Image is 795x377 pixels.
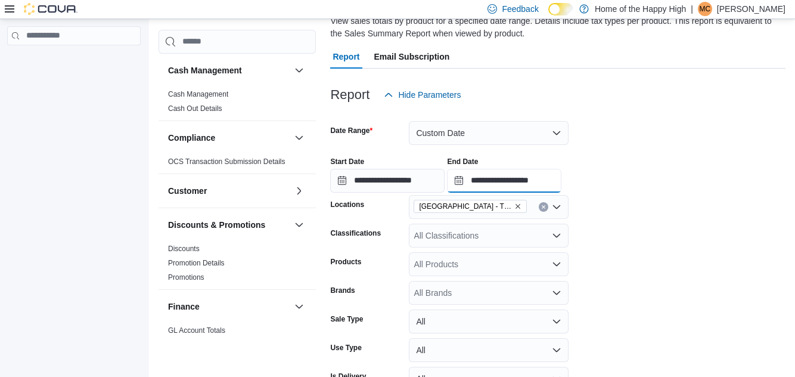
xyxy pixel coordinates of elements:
span: Email Subscription [374,45,450,69]
nav: Complex example [7,48,141,76]
label: Products [330,257,361,267]
span: Report [333,45,359,69]
button: Hide Parameters [379,83,465,107]
a: Cash Out Details [168,104,222,113]
button: Open list of options [552,202,561,212]
input: Press the down key to open a popover containing a calendar. [330,169,445,193]
h3: Compliance [168,132,215,144]
h3: Finance [168,301,200,313]
h3: Discounts & Promotions [168,219,265,231]
label: Classifications [330,228,381,238]
a: GL Account Totals [168,326,225,335]
button: Clear input [539,202,548,212]
span: Cash Management [168,89,228,99]
p: Home of the Happy High [595,2,686,16]
button: Remove Winnipeg - The Shed District - Fire & Flower from selection in this group [514,203,521,210]
h3: Customer [168,185,207,197]
button: Discounts & Promotions [168,219,290,231]
input: Dark Mode [548,3,573,16]
span: [GEOGRAPHIC_DATA] - The Shed District - Fire & Flower [419,200,512,212]
button: Open list of options [552,288,561,298]
button: Finance [292,299,306,314]
span: Winnipeg - The Shed District - Fire & Flower [414,200,527,213]
p: | [691,2,693,16]
div: Matthew Cracknell [698,2,712,16]
span: Promotion Details [168,258,225,268]
button: All [409,338,569,362]
span: Hide Parameters [398,89,461,101]
label: Sale Type [330,314,363,324]
label: End Date [447,157,478,166]
button: All [409,310,569,333]
button: Customer [292,184,306,198]
label: Brands [330,286,355,295]
button: Customer [168,185,290,197]
label: Start Date [330,157,364,166]
button: Discounts & Promotions [292,218,306,232]
a: Cash Management [168,90,228,98]
button: Open list of options [552,259,561,269]
span: Feedback [502,3,538,15]
button: Custom Date [409,121,569,145]
button: Cash Management [168,64,290,76]
button: Finance [168,301,290,313]
div: Cash Management [159,87,316,120]
p: [PERSON_NAME] [717,2,785,16]
span: Promotions [168,273,204,282]
div: Discounts & Promotions [159,242,316,289]
h3: Cash Management [168,64,242,76]
button: Cash Management [292,63,306,78]
a: OCS Transaction Submission Details [168,157,285,166]
label: Locations [330,200,364,209]
button: Compliance [292,131,306,145]
h3: Report [330,88,369,102]
div: View sales totals by product for a specified date range. Details include tax types per product. T... [330,15,780,40]
div: Compliance [159,154,316,174]
a: Promotions [168,273,204,282]
button: Open list of options [552,231,561,240]
div: Finance [159,323,316,357]
label: Date Range [330,126,372,135]
label: Use Type [330,343,361,353]
input: Press the down key to open a popover containing a calendar. [447,169,561,193]
img: Cova [24,3,77,15]
button: Compliance [168,132,290,144]
a: Discounts [168,245,200,253]
a: Promotion Details [168,259,225,267]
span: MC [700,2,711,16]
